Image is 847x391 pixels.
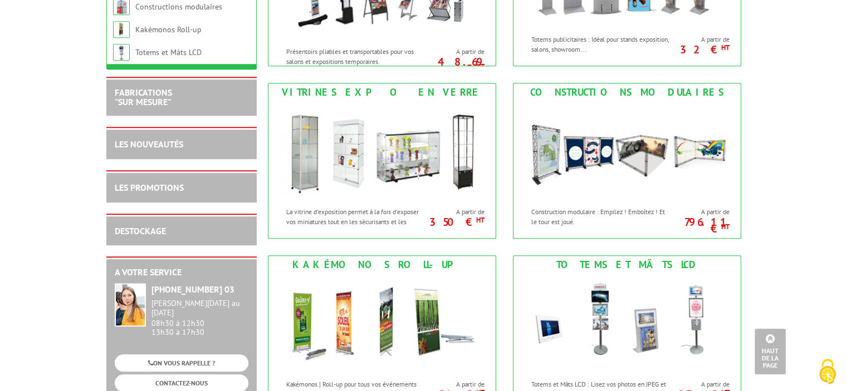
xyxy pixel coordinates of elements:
[427,47,484,56] span: A partir de
[115,182,184,193] a: LES PROMOTIONS
[808,353,847,391] button: Cookies (fenêtre modale)
[516,259,738,271] div: Totems et Mâts LCD
[524,101,730,201] img: Constructions modulaires
[755,329,786,374] a: Haut de la page
[286,207,424,235] p: La vitrine d'exposition permet à la fois d'exposer vos miniatures tout en les sécurisants et les ...
[151,299,248,318] div: [PERSON_NAME][DATE] au [DATE]
[286,47,424,66] p: Présentoirs pliables et transportables pour vos salons et expositions temporaires.
[151,299,248,337] div: 08h30 à 12h30 13h30 à 17h30
[422,58,484,72] p: 48.69 €
[115,283,146,326] img: widget-service.jpg
[151,284,234,295] strong: [PHONE_NUMBER] 03
[721,222,729,231] sup: HT
[667,219,729,232] p: 796.11 €
[513,83,741,239] a: Constructions modulaires Constructions modulaires Construction modulaire : Empilez ! Emboîtez ! E...
[672,207,729,216] span: A partir de
[268,83,496,239] a: Vitrines Expo en verre Vitrines Expo en verre La vitrine d'exposition permet à la fois d'exposer ...
[113,44,130,61] img: Totems et Mâts LCD
[531,207,669,226] p: Construction modulaire : Empilez ! Emboîtez ! Et le tour est joué.
[422,219,484,225] p: 350 €
[115,225,166,236] a: DESTOCKAGE
[115,138,183,150] a: LES NOUVEAUTÉS
[476,215,484,225] sup: HT
[271,86,493,98] div: Vitrines Expo en verre
[721,43,729,52] sup: HT
[135,2,222,12] a: Constructions modulaires
[115,268,248,278] h2: A votre service
[135,47,202,57] a: Totems et Mâts LCD
[516,86,738,98] div: Constructions modulaires
[427,380,484,389] span: A partir de
[672,380,729,389] span: A partir de
[115,354,248,372] a: ON VOUS RAPPELLE ?
[279,274,485,374] img: Kakémonos Roll-up
[814,358,841,385] img: Cookies (fenêtre modale)
[135,24,202,34] a: Kakémonos Roll-up
[672,35,729,44] span: A partir de
[427,207,484,216] span: A partir de
[476,62,484,71] sup: HT
[524,274,730,374] img: Totems et Mâts LCD
[271,259,493,271] div: Kakémonos Roll-up
[113,21,130,38] img: Kakémonos Roll-up
[115,87,172,108] a: FABRICATIONS"Sur Mesure"
[279,101,485,201] img: Vitrines Expo en verre
[667,46,729,53] p: 32 €
[531,34,669,53] p: Totems publicitaires : Idéal pour stands exposition, salons, showroom...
